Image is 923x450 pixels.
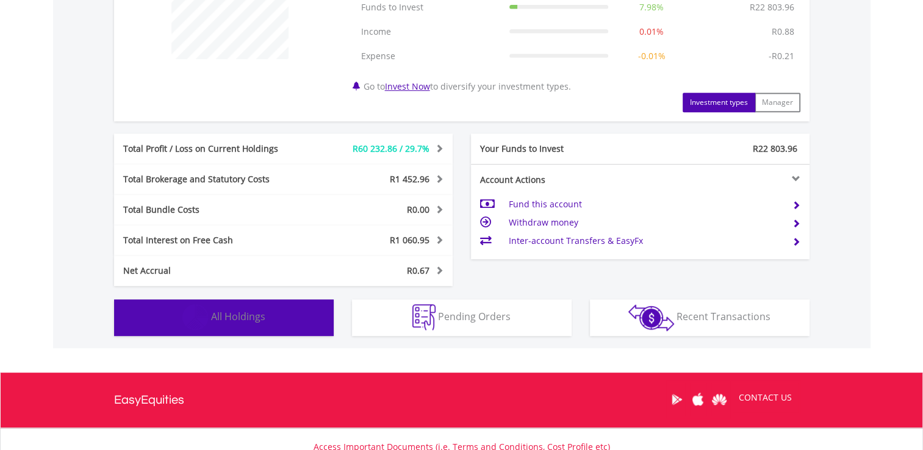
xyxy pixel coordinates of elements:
span: R0.00 [407,204,429,215]
button: Pending Orders [352,299,572,336]
div: Total Profit / Loss on Current Holdings [114,143,312,155]
img: transactions-zar-wht.png [628,304,674,331]
div: Your Funds to Invest [471,143,641,155]
span: All Holdings [211,310,265,323]
a: Google Play [666,380,688,418]
span: R1 060.95 [390,234,429,246]
img: holdings-wht.png [182,304,209,330]
span: R60 232.86 / 29.7% [353,143,429,154]
a: Huawei [709,380,730,418]
span: Pending Orders [438,310,511,323]
td: Inter-account Transfers & EasyFx [508,232,782,250]
a: EasyEquities [114,373,184,427]
button: Investment types [683,93,755,112]
td: -R0.21 [763,44,800,68]
a: Invest Now [385,80,430,92]
div: Net Accrual [114,265,312,277]
span: Recent Transactions [677,310,770,323]
td: 0.01% [614,20,689,44]
td: Withdraw money [508,213,782,232]
span: R1 452.96 [390,173,429,185]
img: pending_instructions-wht.png [412,304,436,330]
button: Manager [755,93,800,112]
a: CONTACT US [730,380,800,415]
div: Account Actions [471,174,641,186]
a: Apple [688,380,709,418]
span: R22 803.96 [753,143,797,154]
td: R0.88 [766,20,800,44]
span: R0.67 [407,265,429,276]
div: Total Interest on Free Cash [114,234,312,246]
div: Total Bundle Costs [114,204,312,216]
td: Fund this account [508,195,782,213]
td: Income [355,20,503,44]
td: -0.01% [614,44,689,68]
button: All Holdings [114,299,334,336]
button: Recent Transactions [590,299,810,336]
div: Total Brokerage and Statutory Costs [114,173,312,185]
td: Expense [355,44,503,68]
